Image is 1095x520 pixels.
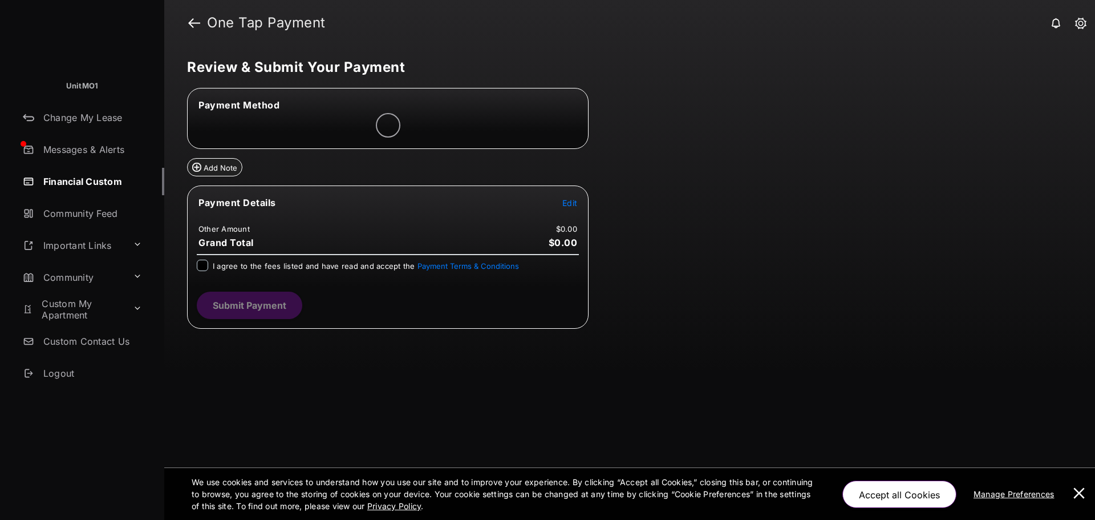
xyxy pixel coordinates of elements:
[549,237,578,248] span: $0.00
[18,264,128,291] a: Community
[18,200,164,227] a: Community Feed
[562,197,577,208] button: Edit
[213,261,519,271] span: I agree to the fees listed and have read and accept the
[197,292,302,319] button: Submit Payment
[18,168,164,195] a: Financial Custom
[842,481,956,508] button: Accept all Cookies
[207,16,326,30] strong: One Tap Payment
[417,261,519,271] button: I agree to the fees listed and have read and accept the
[198,99,279,111] span: Payment Method
[974,489,1059,499] u: Manage Preferences
[187,61,1063,74] h5: Review & Submit Your Payment
[18,360,164,387] a: Logout
[187,158,242,176] button: Add Note
[18,136,164,163] a: Messages & Alerts
[198,197,276,208] span: Payment Details
[18,104,164,131] a: Change My Lease
[66,80,99,92] p: UnitMO1
[367,501,421,511] u: Privacy Policy
[192,476,818,512] p: We use cookies and services to understand how you use our site and to improve your experience. By...
[198,224,250,234] td: Other Amount
[18,232,128,259] a: Important Links
[18,328,164,355] a: Custom Contact Us
[198,237,254,248] span: Grand Total
[18,296,128,323] a: Custom My Apartment
[562,198,577,208] span: Edit
[555,224,578,234] td: $0.00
